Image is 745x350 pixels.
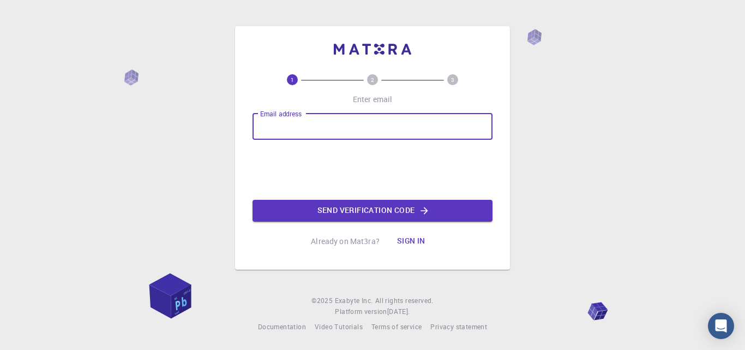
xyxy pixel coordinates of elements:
[430,322,487,333] a: Privacy statement
[290,149,455,191] iframe: reCAPTCHA
[388,230,434,252] button: Sign in
[371,322,422,331] span: Terms of service
[387,307,410,316] span: [DATE] .
[258,322,306,331] span: Documentation
[311,236,380,247] p: Already on Mat3ra?
[387,306,410,317] a: [DATE].
[371,76,374,84] text: 2
[335,295,373,306] a: Exabyte Inc.
[430,322,487,331] span: Privacy statement
[260,109,302,118] label: Email address
[253,200,492,222] button: Send verification code
[311,295,334,306] span: © 2025
[335,306,387,317] span: Platform version
[315,322,363,333] a: Video Tutorials
[353,94,393,105] p: Enter email
[708,313,734,339] div: Open Intercom Messenger
[291,76,294,84] text: 1
[335,296,373,305] span: Exabyte Inc.
[371,322,422,333] a: Terms of service
[315,322,363,331] span: Video Tutorials
[258,322,306,333] a: Documentation
[375,295,434,306] span: All rights reserved.
[451,76,454,84] text: 3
